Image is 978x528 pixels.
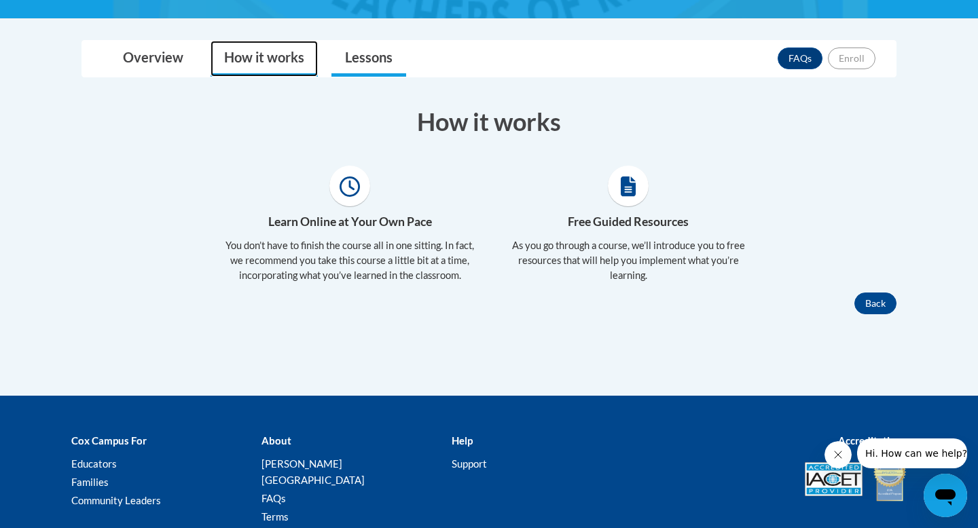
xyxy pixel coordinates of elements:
[838,434,907,447] b: Accreditations
[828,48,875,69] button: Enroll
[71,457,117,470] a: Educators
[261,510,289,523] a: Terms
[211,41,318,77] a: How it works
[71,434,147,447] b: Cox Campus For
[499,238,757,283] p: As you go through a course, we’ll introduce you to free resources that will help you implement wh...
[854,293,896,314] button: Back
[499,213,757,231] h4: Free Guided Resources
[825,441,852,468] iframe: Close message
[109,41,197,77] a: Overview
[81,105,896,138] h3: How it works
[221,213,479,231] h4: Learn Online at Your Own Pace
[873,455,907,503] img: IDA® Accredited
[71,494,161,506] a: Community Leaders
[805,462,863,496] img: Accredited IACET® Provider
[452,457,487,470] a: Support
[221,238,479,283] p: You don’t have to finish the course all in one sitting. In fact, we recommend you take this cours...
[331,41,406,77] a: Lessons
[857,438,967,468] iframe: Message from company
[778,48,822,69] a: FAQs
[452,434,473,447] b: Help
[261,492,286,504] a: FAQs
[261,457,365,486] a: [PERSON_NAME][GEOGRAPHIC_DATA]
[71,476,109,488] a: Families
[924,474,967,517] iframe: Button to launch messaging window
[261,434,291,447] b: About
